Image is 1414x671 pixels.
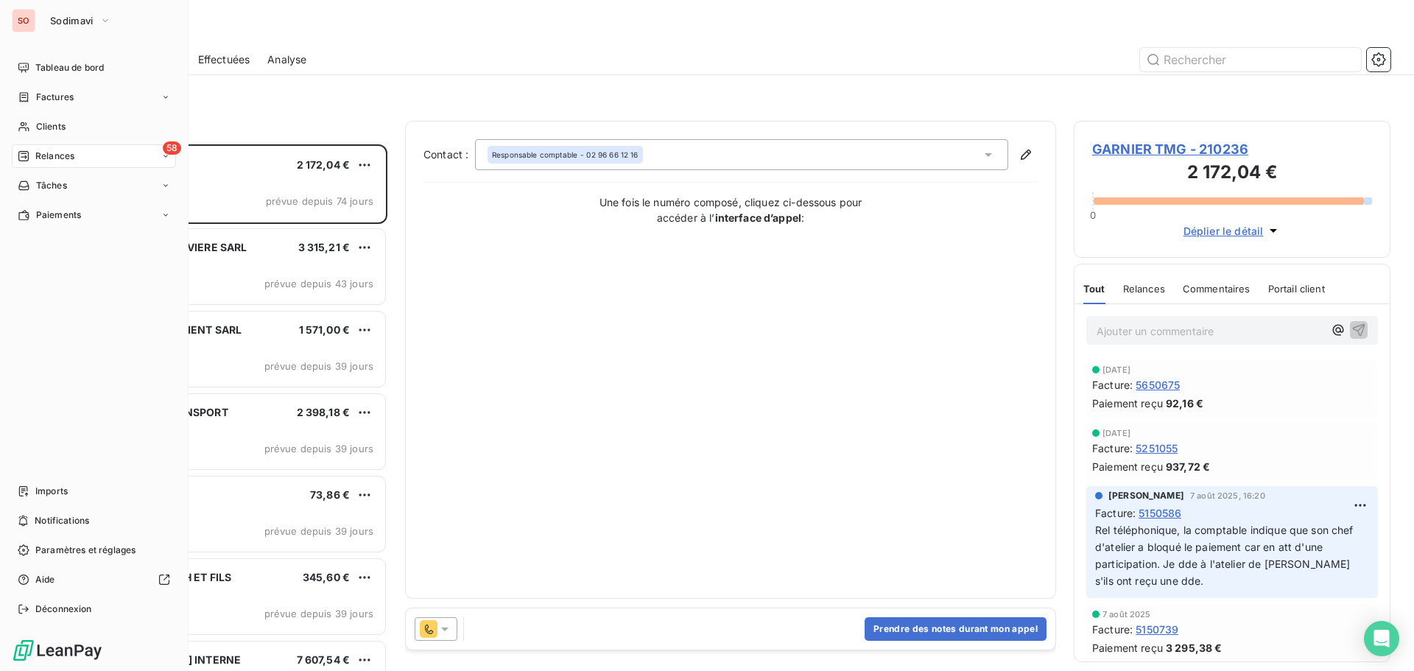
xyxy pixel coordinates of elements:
[1136,440,1178,456] span: 5251055
[715,211,802,224] strong: interface d’appel
[264,360,373,372] span: prévue depuis 39 jours
[865,617,1047,641] button: Prendre des notes durant mon appel
[1190,491,1265,500] span: 7 août 2025, 16:20
[1108,489,1184,502] span: [PERSON_NAME]
[1166,396,1203,411] span: 92,16 €
[1136,622,1178,637] span: 5150739
[266,195,373,207] span: prévue depuis 74 jours
[35,150,74,163] span: Relances
[299,323,351,336] span: 1 571,00 €
[1364,621,1399,656] div: Open Intercom Messenger
[36,91,74,104] span: Factures
[1090,209,1096,221] span: 0
[1136,377,1180,393] span: 5650675
[1092,396,1163,411] span: Paiement reçu
[297,653,351,666] span: 7 607,54 €
[1140,48,1361,71] input: Rechercher
[492,150,577,160] span: Responsable comptable
[1092,640,1163,656] span: Paiement reçu
[303,571,350,583] span: 345,60 €
[1183,283,1251,295] span: Commentaires
[1166,459,1210,474] span: 937,72 €
[1268,283,1325,295] span: Portail client
[1102,610,1151,619] span: 7 août 2025
[12,639,103,662] img: Logo LeanPay
[12,568,176,591] a: Aide
[1123,283,1165,295] span: Relances
[1083,283,1105,295] span: Tout
[1102,429,1130,438] span: [DATE]
[267,52,306,67] span: Analyse
[1095,505,1136,521] span: Facture :
[492,150,639,160] div: - 02 96 66 12 16
[1092,377,1133,393] span: Facture :
[1092,459,1163,474] span: Paiement reçu
[35,603,92,616] span: Déconnexion
[1095,524,1357,587] span: Rel téléphonique, la comptable indique que son chef d'atelier a bloqué le paiement car en att d'u...
[35,573,55,586] span: Aide
[50,15,94,27] span: Sodimavi
[35,485,68,498] span: Imports
[264,278,373,289] span: prévue depuis 43 jours
[298,241,351,253] span: 3 315,21 €
[36,120,66,133] span: Clients
[1166,640,1223,656] span: 3 295,38 €
[583,194,878,225] p: Une fois le numéro composé, cliquez ci-dessous pour accéder à l’ :
[1092,622,1133,637] span: Facture :
[1092,159,1372,189] h3: 2 172,04 €
[35,544,136,557] span: Paramètres et réglages
[264,525,373,537] span: prévue depuis 39 jours
[1179,222,1286,239] button: Déplier le détail
[36,208,81,222] span: Paiements
[264,443,373,454] span: prévue depuis 39 jours
[423,147,475,162] label: Contact :
[1092,139,1372,159] span: GARNIER TMG - 210236
[1183,223,1264,239] span: Déplier le détail
[71,144,387,671] div: grid
[1092,440,1133,456] span: Facture :
[1102,365,1130,374] span: [DATE]
[198,52,250,67] span: Effectuées
[297,158,351,171] span: 2 172,04 €
[35,61,104,74] span: Tableau de bord
[36,179,67,192] span: Tâches
[35,514,89,527] span: Notifications
[163,141,181,155] span: 58
[12,9,35,32] div: SO
[310,488,350,501] span: 73,86 €
[1139,505,1181,521] span: 5150586
[297,406,351,418] span: 2 398,18 €
[264,608,373,619] span: prévue depuis 39 jours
